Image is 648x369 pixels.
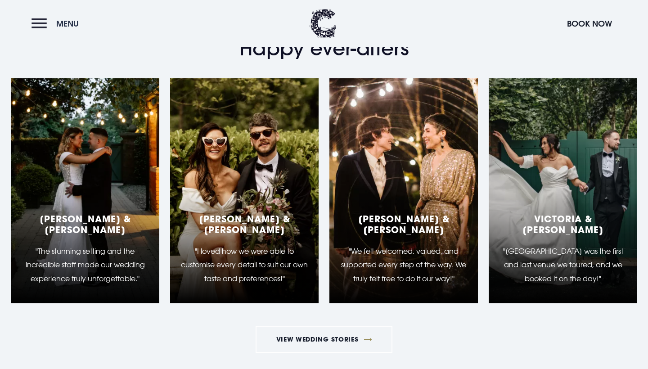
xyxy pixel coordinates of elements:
p: "The stunning setting and the incredible staff made our wedding experience truly unforgettable." [22,244,148,285]
p: "I loved how we were able to customise every detail to suit our own taste and preferences!" [181,244,308,285]
a: [PERSON_NAME] & [PERSON_NAME] "We felt welcomed, valued, and supported every step of the way. We ... [329,78,478,303]
a: View Wedding Stories [256,326,392,353]
img: Clandeboye Lodge [310,9,337,38]
a: [PERSON_NAME] & [PERSON_NAME] "The stunning setting and the incredible staff made our wedding exp... [11,78,159,303]
button: Book Now [562,14,616,33]
p: "[GEOGRAPHIC_DATA] was the first and last venue we toured, and we booked it on the day!" [499,244,626,285]
p: "We felt welcomed, valued, and supported every step of the way. We truly felt free to do it our w... [340,244,467,285]
h5: [PERSON_NAME] & [PERSON_NAME] [22,213,148,235]
span: Menu [56,18,79,29]
h5: [PERSON_NAME] & [PERSON_NAME] [181,213,308,235]
h2: Happy ever-afters [117,19,531,60]
a: Victoria & [PERSON_NAME] "[GEOGRAPHIC_DATA] was the first and last venue we toured, and we booked... [489,78,637,303]
button: Menu [31,14,83,33]
h5: Victoria & [PERSON_NAME] [499,213,626,235]
a: [PERSON_NAME] & [PERSON_NAME] "I loved how we were able to customise every detail to suit our own... [170,78,319,303]
h5: [PERSON_NAME] & [PERSON_NAME] [340,213,467,235]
